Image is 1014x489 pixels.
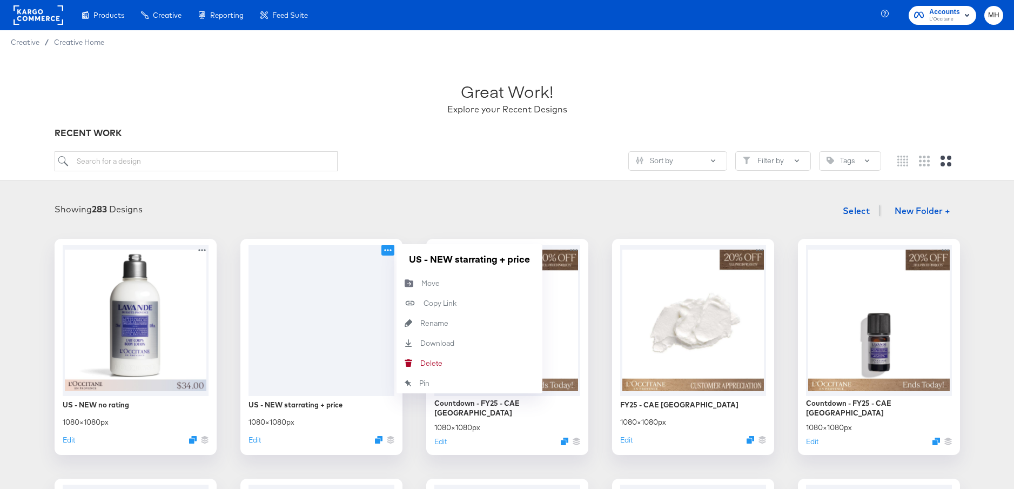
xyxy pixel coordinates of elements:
[397,313,542,333] button: Rename
[636,157,643,164] svg: Sliders
[55,239,217,455] div: US - NEW no rating1080×1080pxEditDuplicate
[461,80,553,103] div: Great Work!
[55,203,143,216] div: Showing Designs
[420,338,454,349] div: Download
[424,298,456,309] div: Copy Link
[885,202,959,222] button: New Folder +
[434,437,447,447] button: Edit
[798,239,960,455] div: Countdown - FY25 - CAE [GEOGRAPHIC_DATA]1080×1080pxEditDuplicate
[63,435,75,445] button: Edit
[397,333,542,353] a: Download
[897,156,908,166] svg: Small grid
[819,151,881,171] button: TagTags
[397,279,421,287] svg: Move to folder
[989,9,999,22] span: MH
[55,151,338,171] input: Search for a design
[375,436,382,444] svg: Duplicate
[984,6,1003,25] button: MH
[11,38,39,46] span: Creative
[620,400,738,410] div: FY25 - CAE [GEOGRAPHIC_DATA]
[420,318,448,329] div: Rename
[919,156,930,166] svg: Medium grid
[419,378,429,388] div: Pin
[929,15,960,24] span: L'Occitane
[397,319,420,327] svg: Rename
[434,398,580,418] div: Countdown - FY25 - CAE [GEOGRAPHIC_DATA]
[929,6,960,18] span: Accounts
[189,436,197,444] svg: Duplicate
[397,273,542,293] button: Move to folder
[941,156,951,166] svg: Large grid
[240,239,402,455] div: US - NEW starrating + price1080×1080pxEditDuplicate
[743,157,750,164] svg: Filter
[421,278,440,289] div: Move
[92,204,107,215] strong: 283
[426,239,588,455] div: Countdown - FY25 - CAE [GEOGRAPHIC_DATA]1080×1080pxEditDuplicate
[806,437,818,447] button: Edit
[210,11,244,19] span: Reporting
[397,353,542,373] button: Delete
[827,157,834,164] svg: Tag
[909,6,976,25] button: AccountsL'Occitane
[93,11,124,19] span: Products
[249,400,343,410] div: US - NEW starrating + price
[63,400,129,410] div: US - NEW no rating
[397,339,420,347] svg: Download
[249,417,294,427] div: 1080 × 1080 px
[54,38,104,46] a: Creative Home
[620,417,666,427] div: 1080 × 1080 px
[735,151,811,171] button: FilterFilter by
[55,127,960,139] div: RECENT WORK
[806,423,852,433] div: 1080 × 1080 px
[561,438,568,445] svg: Duplicate
[806,398,952,418] div: Countdown - FY25 - CAE [GEOGRAPHIC_DATA]
[747,436,754,444] svg: Duplicate
[447,103,567,116] div: Explore your Recent Designs
[932,438,940,445] svg: Duplicate
[153,11,182,19] span: Creative
[612,239,774,455] div: FY25 - CAE [GEOGRAPHIC_DATA]1080×1080pxEditDuplicate
[272,11,308,19] span: Feed Suite
[838,200,875,222] button: Select
[397,293,542,313] button: Copy
[434,423,480,433] div: 1080 × 1080 px
[397,359,420,367] svg: Delete
[63,417,109,427] div: 1080 × 1080 px
[843,203,870,218] span: Select
[39,38,54,46] span: /
[420,358,442,369] div: Delete
[249,435,261,445] button: Edit
[620,435,633,445] button: Edit
[628,151,727,171] button: SlidersSort by
[397,298,424,309] svg: Copy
